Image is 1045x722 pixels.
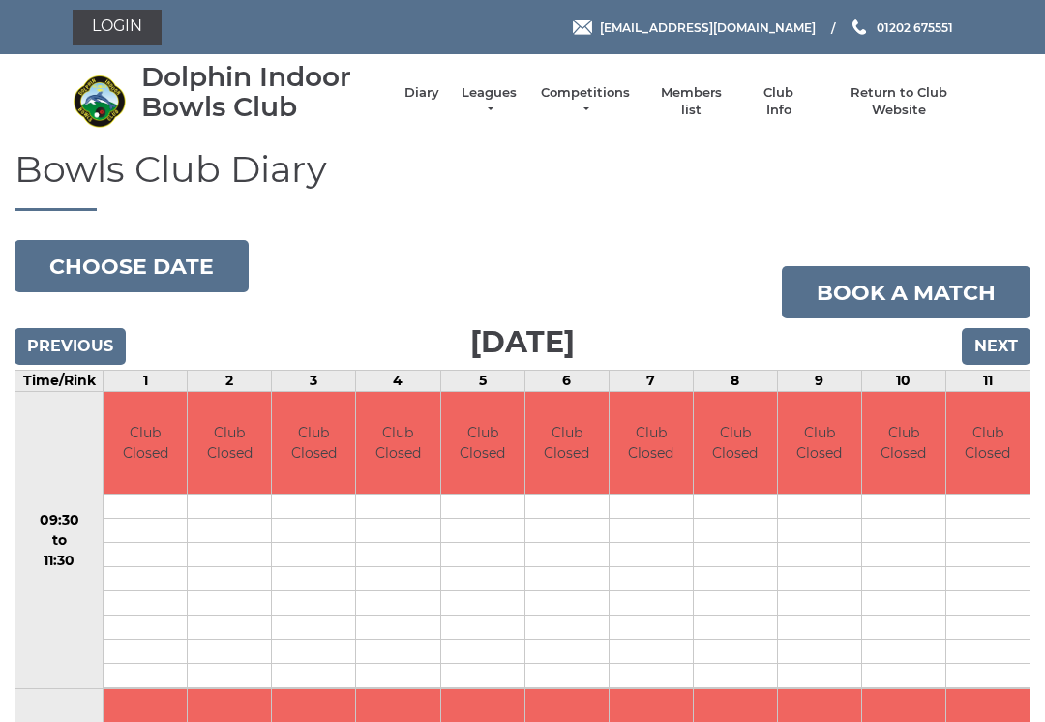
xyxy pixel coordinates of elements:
[850,18,953,37] a: Phone us 01202 675551
[861,371,945,392] td: 10
[73,10,162,45] a: Login
[852,19,866,35] img: Phone us
[609,371,693,392] td: 7
[272,392,355,494] td: Club Closed
[15,149,1030,212] h1: Bowls Club Diary
[782,266,1030,318] a: Book a match
[440,371,524,392] td: 5
[356,371,440,392] td: 4
[694,392,777,494] td: Club Closed
[404,84,439,102] a: Diary
[188,371,272,392] td: 2
[15,328,126,365] input: Previous
[272,371,356,392] td: 3
[525,392,609,494] td: Club Closed
[441,392,524,494] td: Club Closed
[15,240,249,292] button: Choose date
[104,371,188,392] td: 1
[650,84,731,119] a: Members list
[610,392,693,494] td: Club Closed
[15,371,104,392] td: Time/Rink
[573,18,816,37] a: Email [EMAIL_ADDRESS][DOMAIN_NAME]
[73,75,126,128] img: Dolphin Indoor Bowls Club
[600,19,816,34] span: [EMAIL_ADDRESS][DOMAIN_NAME]
[104,392,187,494] td: Club Closed
[573,20,592,35] img: Email
[751,84,807,119] a: Club Info
[826,84,972,119] a: Return to Club Website
[877,19,953,34] span: 01202 675551
[778,392,861,494] td: Club Closed
[356,392,439,494] td: Club Closed
[862,392,945,494] td: Club Closed
[188,392,271,494] td: Club Closed
[539,84,632,119] a: Competitions
[962,328,1030,365] input: Next
[15,392,104,689] td: 09:30 to 11:30
[777,371,861,392] td: 9
[946,392,1030,494] td: Club Closed
[945,371,1030,392] td: 11
[459,84,520,119] a: Leagues
[693,371,777,392] td: 8
[141,62,385,122] div: Dolphin Indoor Bowls Club
[524,371,609,392] td: 6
